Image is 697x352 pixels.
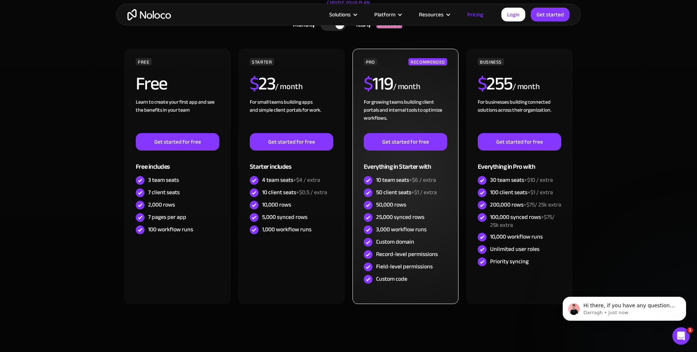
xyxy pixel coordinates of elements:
[376,250,438,258] div: Record-level permissions
[478,58,504,65] div: BUSINESS
[296,187,327,198] span: +$0.5 / extra
[250,58,274,65] div: STARTER
[513,81,540,93] div: / month
[148,201,175,209] div: 2,000 rows
[490,188,553,196] div: 100 client seats
[275,81,302,93] div: / month
[136,133,219,151] a: Get started for free
[409,175,436,185] span: +$6 / extra
[490,212,555,231] span: +$75/ 25k extra
[148,213,186,221] div: 7 pages per app
[364,67,373,101] span: $
[262,213,307,221] div: 5,000 synced rows
[393,81,420,93] div: / month
[250,98,333,133] div: For small teams building apps and simple client portals for work. ‍
[364,75,393,93] h2: 119
[490,201,561,209] div: 200,000 rows
[364,98,447,133] div: For growing teams building client portals and internal tools to optimize workflows.
[364,133,447,151] a: Get started for free
[411,187,437,198] span: +$1 / extra
[376,275,407,283] div: Custom code
[478,151,561,174] div: Everything in Pro with
[136,151,219,174] div: Free includes
[262,201,291,209] div: 10,000 rows
[524,175,553,185] span: +$10 / extra
[490,213,561,229] div: 100,000 synced rows
[250,67,259,101] span: $
[376,225,427,233] div: 3,000 workflow runs
[262,188,327,196] div: 10 client seats
[364,58,377,65] div: PRO
[408,58,447,65] div: RECOMMENDED
[478,133,561,151] a: Get started for free
[490,233,543,241] div: 10,000 workflow runs
[320,10,365,19] div: Solutions
[329,10,351,19] div: Solutions
[552,281,697,332] iframe: Intercom notifications message
[293,175,320,185] span: +$4 / extra
[419,10,444,19] div: Resources
[136,98,219,133] div: Learn to create your first app and see the benefits in your team ‍
[527,187,553,198] span: +$1 / extra
[490,176,553,184] div: 30 team seats
[478,98,561,133] div: For businesses building connected solutions across their organization. ‍
[376,263,433,271] div: Field-level permissions
[250,133,333,151] a: Get started for free
[478,67,487,101] span: $
[262,176,320,184] div: 4 team seats
[687,327,693,333] span: 1
[250,75,276,93] h2: 23
[490,257,529,265] div: Priority syncing
[376,201,406,209] div: 50,000 rows
[136,58,152,65] div: FREE
[410,10,458,19] div: Resources
[262,225,311,233] div: 1,000 workflow runs
[478,75,513,93] h2: 255
[364,151,447,174] div: Everything in Starter with
[672,327,690,345] iframe: Intercom live chat
[376,213,424,221] div: 25,000 synced rows
[250,151,333,174] div: Starter includes
[376,176,436,184] div: 10 team seats
[148,225,193,233] div: 100 workflow runs
[490,245,539,253] div: Unlimited user roles
[148,176,179,184] div: 3 team seats
[136,75,167,93] h2: Free
[501,8,525,21] a: Login
[346,19,376,30] div: Yearly
[374,10,395,19] div: Platform
[376,238,414,246] div: Custom domain
[531,8,570,21] a: Get started
[376,188,437,196] div: 50 client seats
[148,188,180,196] div: 7 client seats
[127,9,171,20] a: home
[284,19,321,30] div: Monthly
[523,199,561,210] span: +$75/ 25k extra
[365,10,410,19] div: Platform
[458,10,492,19] a: Pricing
